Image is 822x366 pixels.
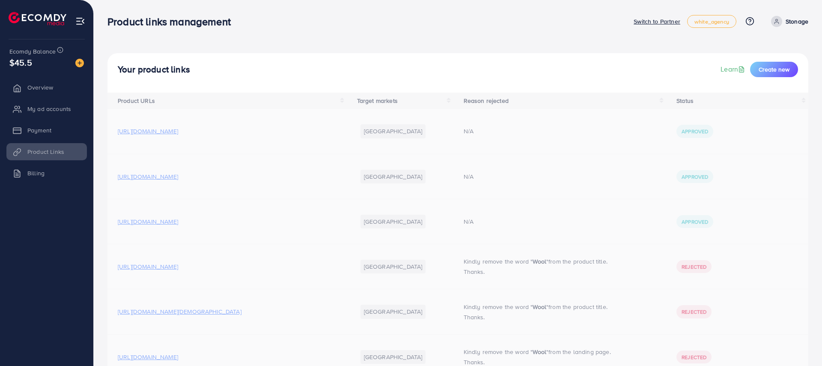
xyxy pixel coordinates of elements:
[75,59,84,67] img: image
[750,62,798,77] button: Create new
[768,16,808,27] a: Stonage
[694,19,729,24] span: white_agency
[786,16,808,27] p: Stonage
[9,56,32,69] span: $45.5
[687,15,736,28] a: white_agency
[9,47,56,56] span: Ecomdy Balance
[107,15,238,28] h3: Product links management
[118,64,190,75] h4: Your product links
[634,16,680,27] p: Switch to Partner
[75,16,85,26] img: menu
[721,64,747,74] a: Learn
[759,65,789,74] span: Create new
[9,12,66,25] img: logo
